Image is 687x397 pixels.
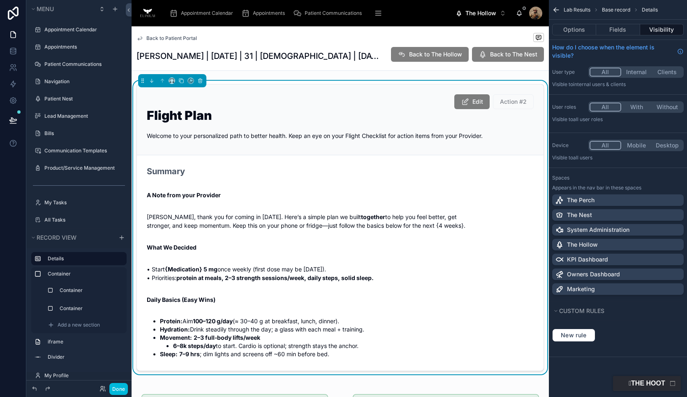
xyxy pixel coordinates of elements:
[147,244,197,251] strong: What We Decided
[160,325,534,334] li: Drink steadily through the day; a glass with each meal + training.
[552,24,596,35] button: Options
[44,217,122,223] label: All Tasks
[164,4,449,22] div: scrollable content
[48,354,120,360] label: Divider
[567,270,620,278] p: Owners Dashboard
[60,287,118,294] label: Container
[552,116,684,123] p: Visible to
[193,318,233,325] strong: 100–120 g/day
[552,104,585,110] label: User roles
[160,350,178,357] strong: Sleep:
[305,10,362,16] span: Patient Communications
[136,50,382,62] h1: [PERSON_NAME] | [DATE] | 31 | [DEMOGRAPHIC_DATA] | [DATE]
[239,6,291,21] a: Appointments
[173,342,534,350] li: to start. Cardio is optional; strength stays the anchor.
[48,255,120,262] label: Details
[48,339,120,345] label: iframe
[58,322,100,328] span: Add a new section
[465,9,496,17] span: The Hollow
[60,305,118,312] label: Container
[147,109,534,121] h1: Flight Plan
[173,342,216,349] strong: 6–8k steps/day
[596,24,640,35] button: Fields
[552,81,684,88] p: Visible to
[30,232,113,243] button: Record view
[30,3,94,15] button: Menu
[552,154,684,161] p: Visible to
[621,103,652,112] button: With
[253,10,285,16] span: Appointments
[147,191,221,198] strong: A Note from your Provider
[557,332,590,339] span: New rule
[160,326,190,333] strong: Hydration:
[449,6,513,21] button: Select Button
[590,68,621,77] button: All
[44,147,122,154] label: Communication Templates
[652,68,682,77] button: Clients
[109,383,128,395] button: Done
[361,213,385,220] strong: together
[176,274,374,281] strong: protein at meals, 2–3 strength sessions/week, daily steps, solid sleep.
[37,5,54,12] span: Menu
[552,142,585,149] label: Device
[147,166,185,177] h2: Summary
[165,266,217,273] strong: {Medication} 5 mg
[573,81,626,87] span: Internal users & clients
[194,334,260,341] strong: 2–3 full‑body lifts/week
[147,265,534,282] p: • Start once weekly (first dose may be [DATE]). • Priorities:
[552,43,684,60] a: How do I choose when the element is visible?
[37,234,76,241] span: Record view
[642,7,658,13] span: Details
[44,26,122,33] a: Appointment Calendar
[552,43,674,60] span: How do I choose when the element is visible?
[573,116,603,122] span: All user roles
[567,211,592,219] p: The Nest
[136,35,197,42] a: Back to Patient Portal
[44,130,122,137] label: Bills
[590,141,621,150] button: All
[567,255,608,264] p: KPI Dashboard
[291,6,368,21] a: Patient Communications
[567,196,594,204] p: The Perch
[44,199,122,206] a: My Tasks
[44,96,122,102] label: Patient Nest
[564,7,590,13] span: Lab Results
[552,305,679,317] button: Custom rules
[44,44,122,50] label: Appointments
[48,271,120,277] label: Container
[567,285,595,293] p: Marketing
[559,307,604,314] span: Custom rules
[181,10,233,16] span: Appointment Calendar
[160,318,183,325] strong: Protein:
[590,103,621,112] button: All
[44,78,122,85] label: Navigation
[138,7,157,20] img: App logo
[567,241,598,249] p: The Hollow
[552,329,595,342] button: New rule
[147,296,215,303] strong: Daily Basics (Easy Wins)
[26,248,132,372] div: scrollable content
[147,131,534,140] p: Welcome to your personalized path to better health. Keep an eye on your Flight Checklist for acti...
[160,317,534,325] li: Aim (≈ 30–40 g at breakfast, lunch, dinner).
[44,61,122,68] label: Patient Communications
[621,141,652,150] button: Mobile
[44,165,122,171] a: Product/Service Management
[44,113,122,119] label: Lead Management
[652,141,682,150] button: Desktop
[573,154,592,161] span: all users
[652,103,682,112] button: Without
[621,68,652,77] button: Internal
[147,213,534,230] p: [PERSON_NAME], thank you for coming in [DATE]. Here’s a simple plan we built to help you feel bet...
[160,334,192,341] strong: Movement:
[552,184,684,191] p: Appears in the nav bar in these spaces
[602,7,630,13] span: Base record
[552,175,569,181] label: Spaces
